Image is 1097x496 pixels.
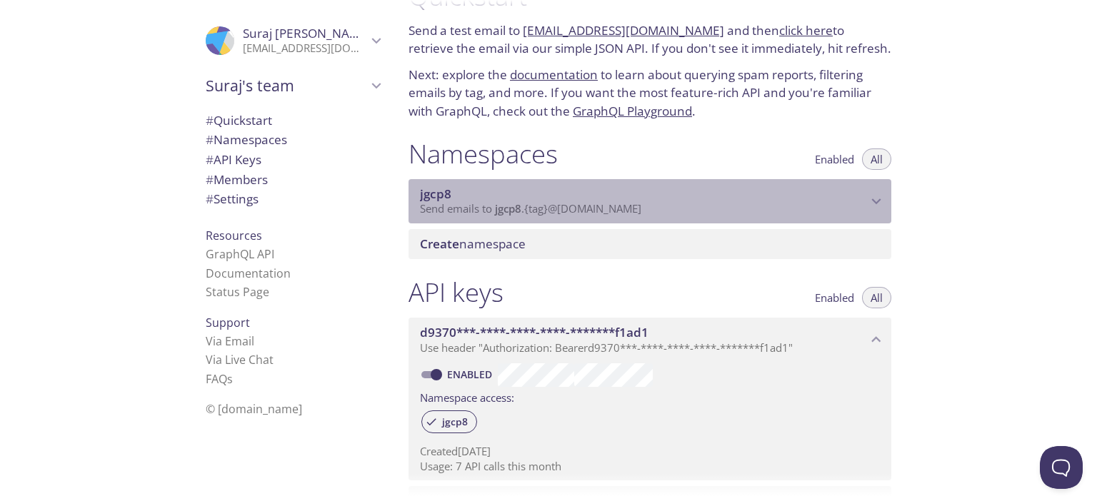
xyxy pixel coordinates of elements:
span: # [206,112,214,128]
span: # [206,151,214,168]
span: namespace [420,236,526,252]
button: All [862,148,891,170]
span: jgcp8 [420,186,451,202]
p: Send a test email to and then to retrieve the email via our simple JSON API. If you don't see it ... [409,21,891,58]
p: Usage: 7 API calls this month [420,459,880,474]
span: jgcp8 [434,415,476,428]
h1: API keys [409,276,504,308]
div: Suraj's team [194,67,391,104]
p: Created [DATE] [420,444,880,459]
div: Suraj Korishetti [194,17,391,64]
span: Members [206,171,268,188]
span: Support [206,315,250,330]
p: Next: explore the to learn about querying spam reports, filtering emails by tag, and more. If you... [409,66,891,121]
a: GraphQL Playground [573,103,692,119]
span: Settings [206,191,259,207]
button: All [862,287,891,308]
a: FAQ [206,371,233,387]
div: Quickstart [194,111,391,131]
iframe: Help Scout Beacon - Open [1040,446,1083,489]
h1: Namespaces [409,138,558,170]
span: Create [420,236,459,252]
a: Via Live Chat [206,352,274,368]
div: jgcp8 namespace [409,179,891,223]
button: Enabled [806,148,863,170]
div: Team Settings [194,189,391,209]
span: jgcp8 [495,201,521,216]
a: [EMAIL_ADDRESS][DOMAIN_NAME] [523,22,724,39]
a: Enabled [445,368,498,381]
div: Create namespace [409,229,891,259]
a: Documentation [206,265,291,281]
label: Namespace access: [420,387,514,408]
p: [EMAIL_ADDRESS][DOMAIN_NAME] [243,41,367,56]
span: # [206,171,214,188]
a: documentation [510,66,598,83]
span: Suraj's team [206,76,367,96]
span: # [206,131,214,148]
a: Status Page [206,284,269,300]
span: API Keys [206,151,261,168]
span: s [227,371,233,387]
span: Resources [206,228,262,243]
a: Via Email [206,333,254,349]
a: GraphQL API [206,246,274,262]
span: Quickstart [206,112,272,128]
span: © [DOMAIN_NAME] [206,401,302,417]
span: # [206,191,214,207]
div: Namespaces [194,130,391,150]
span: Suraj [PERSON_NAME] [243,25,371,41]
a: click here [779,22,833,39]
div: jgcp8 [421,410,477,433]
span: Send emails to . {tag} @[DOMAIN_NAME] [420,201,641,216]
div: API Keys [194,150,391,170]
div: Members [194,170,391,190]
button: Enabled [806,287,863,308]
span: Namespaces [206,131,287,148]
